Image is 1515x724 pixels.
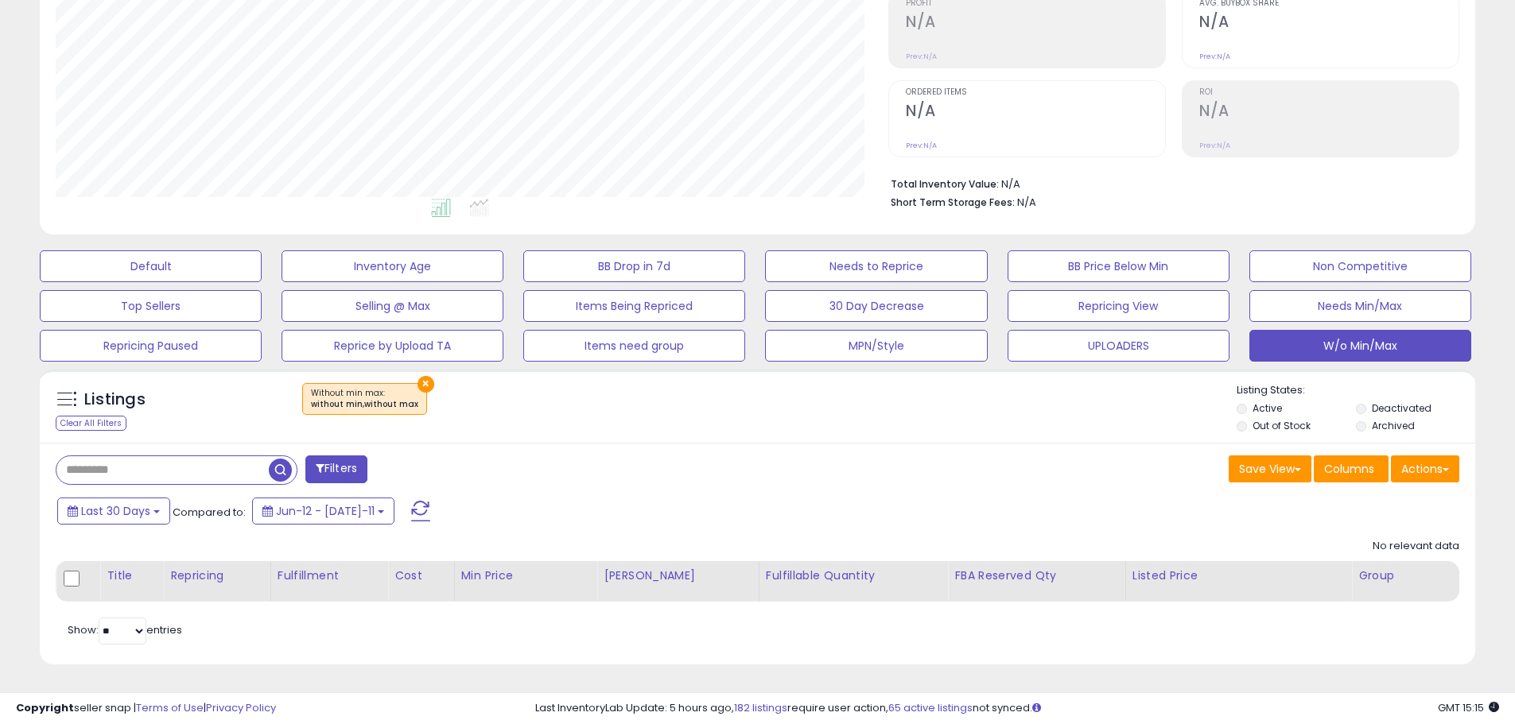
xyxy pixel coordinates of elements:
[1253,401,1282,415] label: Active
[906,13,1165,34] h2: N/A
[888,700,973,715] a: 65 active listings
[68,622,182,637] span: Show: entries
[1373,539,1459,554] div: No relevant data
[16,701,276,716] div: seller snap | |
[1324,461,1374,477] span: Columns
[252,498,394,525] button: Jun-12 - [DATE]-11
[311,399,418,410] div: without min,without max
[1008,330,1229,362] button: UPLOADERS
[765,250,987,282] button: Needs to Reprice
[1253,419,1311,432] label: Out of Stock
[461,567,591,584] div: Min Price
[1249,290,1471,322] button: Needs Min/Max
[765,290,987,322] button: 30 Day Decrease
[282,250,503,282] button: Inventory Age
[1229,455,1311,482] button: Save View
[56,416,126,431] div: Clear All Filters
[1199,88,1459,97] span: ROI
[523,290,745,322] button: Items Being Repriced
[906,102,1165,123] h2: N/A
[16,700,74,715] strong: Copyright
[1249,250,1471,282] button: Non Competitive
[1008,290,1229,322] button: Repricing View
[891,173,1447,192] li: N/A
[1199,141,1230,150] small: Prev: N/A
[1438,700,1499,715] span: 2025-08-11 15:15 GMT
[1199,52,1230,61] small: Prev: N/A
[278,567,381,584] div: Fulfillment
[906,141,937,150] small: Prev: N/A
[40,250,262,282] button: Default
[1008,250,1229,282] button: BB Price Below Min
[765,330,987,362] button: MPN/Style
[40,290,262,322] button: Top Sellers
[1372,419,1415,432] label: Archived
[604,567,752,584] div: [PERSON_NAME]
[1132,567,1345,584] div: Listed Price
[1358,567,1452,584] div: Group
[891,177,999,191] b: Total Inventory Value:
[906,52,937,61] small: Prev: N/A
[906,88,1165,97] span: Ordered Items
[535,701,1499,716] div: Last InventoryLab Update: 5 hours ago, require user action, not synced.
[276,503,375,519] span: Jun-12 - [DATE]-11
[523,250,745,282] button: BB Drop in 7d
[282,290,503,322] button: Selling @ Max
[954,567,1118,584] div: FBA Reserved Qty
[173,505,246,520] span: Compared to:
[206,700,276,715] a: Privacy Policy
[734,700,787,715] a: 182 listings
[523,330,745,362] button: Items need group
[84,389,146,411] h5: Listings
[57,498,170,525] button: Last 30 Days
[282,330,503,362] button: Reprice by Upload TA
[1199,13,1459,34] h2: N/A
[107,567,157,584] div: Title
[891,196,1015,209] b: Short Term Storage Fees:
[311,387,418,411] span: Without min max :
[81,503,150,519] span: Last 30 Days
[1017,195,1036,210] span: N/A
[418,376,434,393] button: ×
[1237,383,1475,398] p: Listing States:
[1372,401,1431,415] label: Deactivated
[40,330,262,362] button: Repricing Paused
[1314,455,1389,482] button: Columns
[394,567,448,584] div: Cost
[1199,102,1459,123] h2: N/A
[136,700,204,715] a: Terms of Use
[170,567,264,584] div: Repricing
[1352,561,1459,601] th: CSV column name: cust_attr_3_Group
[1249,330,1471,362] button: W/o Min/Max
[1391,455,1459,482] button: Actions
[766,567,941,584] div: Fulfillable Quantity
[305,455,367,483] button: Filters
